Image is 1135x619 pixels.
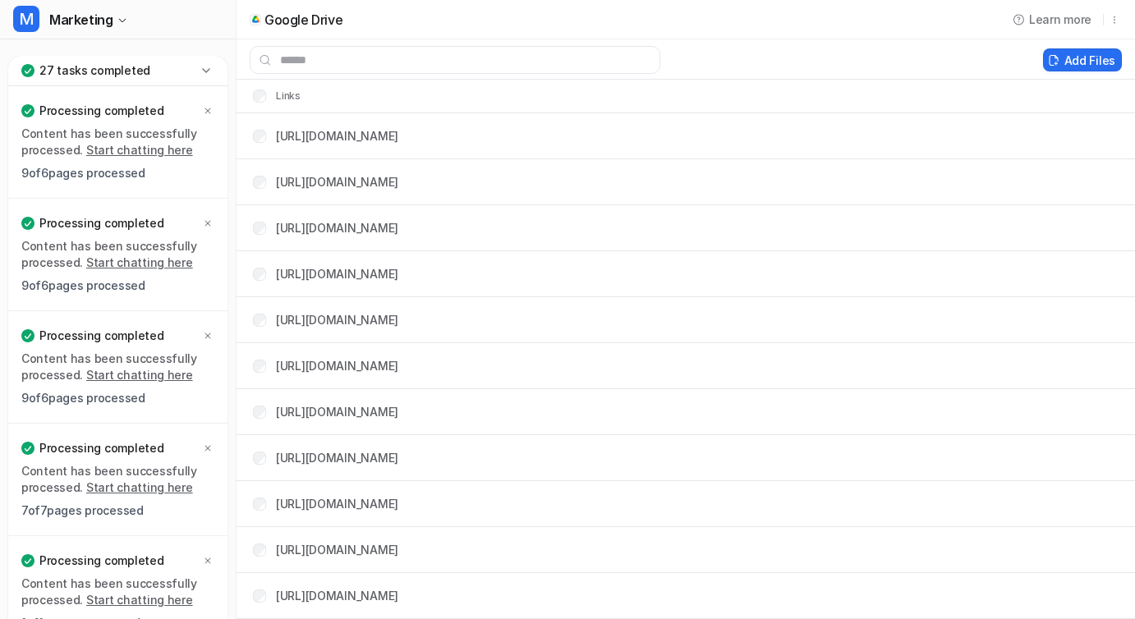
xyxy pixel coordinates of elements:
[264,11,342,28] p: Google Drive
[86,255,193,269] a: Start chatting here
[39,215,163,232] p: Processing completed
[21,238,214,271] p: Content has been successfully processed.
[276,313,398,327] a: [URL][DOMAIN_NAME]
[86,480,193,494] a: Start chatting here
[21,277,214,294] p: 9 of 6 pages processed
[39,62,150,79] p: 27 tasks completed
[39,103,163,119] p: Processing completed
[39,328,163,344] p: Processing completed
[252,16,260,22] img: google_drive icon
[39,553,163,569] p: Processing completed
[276,497,398,511] a: [URL][DOMAIN_NAME]
[276,405,398,419] a: [URL][DOMAIN_NAME]
[240,86,301,106] th: Links
[21,351,214,383] p: Content has been successfully processed.
[49,8,113,31] span: Marketing
[21,575,214,608] p: Content has been successfully processed.
[276,267,398,281] a: [URL][DOMAIN_NAME]
[21,463,214,496] p: Content has been successfully processed.
[276,221,398,235] a: [URL][DOMAIN_NAME]
[21,165,214,181] p: 9 of 6 pages processed
[276,451,398,465] a: [URL][DOMAIN_NAME]
[276,589,398,603] a: [URL][DOMAIN_NAME]
[276,129,398,143] a: [URL][DOMAIN_NAME]
[86,593,193,607] a: Start chatting here
[1043,48,1122,71] button: Add Files
[21,390,214,406] p: 9 of 6 pages processed
[39,440,163,456] p: Processing completed
[1006,6,1100,33] button: Learn more
[276,175,398,189] a: [URL][DOMAIN_NAME]
[86,368,193,382] a: Start chatting here
[1029,11,1091,28] span: Learn more
[13,6,39,32] span: M
[276,359,398,373] a: [URL][DOMAIN_NAME]
[86,143,193,157] a: Start chatting here
[21,126,214,158] p: Content has been successfully processed.
[21,502,214,519] p: 7 of 7 pages processed
[276,543,398,557] a: [URL][DOMAIN_NAME]
[7,49,229,72] a: Chat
